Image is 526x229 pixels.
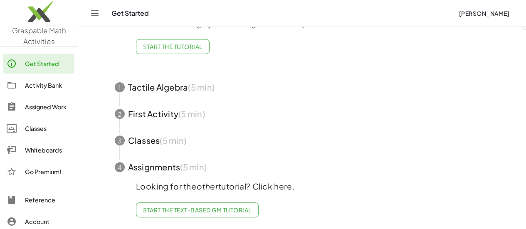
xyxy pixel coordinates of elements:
button: [PERSON_NAME] [452,6,516,21]
div: Go Premium! [25,167,71,177]
em: other [197,181,218,191]
button: Start the Tutorial [136,39,210,54]
button: 4Assignments(5 min) [105,154,500,180]
div: 1 [115,82,125,92]
div: Assigned Work [25,102,71,112]
span: [PERSON_NAME] [459,10,509,17]
div: Reference [25,195,71,205]
div: Activity Bank [25,80,71,90]
button: 2First Activity(5 min) [105,101,500,127]
a: Assigned Work [3,97,74,117]
a: Whiteboards [3,140,74,160]
div: Classes [25,123,71,133]
div: 3 [115,135,125,145]
div: Account [25,217,71,227]
span: Graspable Math Activities [12,26,66,46]
button: 3Classes(5 min) [105,127,500,154]
a: Classes [3,118,74,138]
a: Get Started [3,54,74,74]
a: Activity Bank [3,75,74,95]
span: Start the Text-based GM Tutorial [143,206,252,214]
div: Whiteboards [25,145,71,155]
div: Get Started [25,59,71,69]
a: Start the Text-based GM Tutorial [136,202,259,217]
button: Toggle navigation [88,7,101,20]
span: Start the Tutorial [143,43,202,50]
button: 1Tactile Algebra(5 min) [105,74,500,101]
p: Looking for the tutorial? Click here. [136,180,469,192]
a: Reference [3,190,74,210]
div: 2 [115,109,125,119]
div: 4 [115,162,125,172]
